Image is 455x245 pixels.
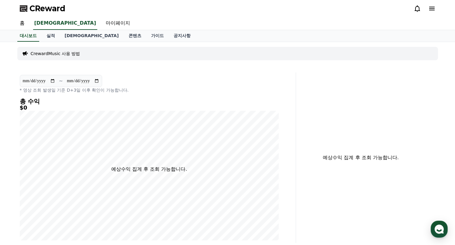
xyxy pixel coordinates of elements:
p: ~ [59,77,63,85]
a: 마이페이지 [101,17,135,30]
p: 예상수익 집계 후 조회 가능합니다. [111,166,187,173]
a: 가이드 [146,30,169,42]
h4: 총 수익 [20,98,279,105]
a: 콘텐츠 [124,30,146,42]
p: * 영상 조회 발생일 기준 D+3일 이후 확인이 가능합니다. [20,87,279,93]
p: 예상수익 집계 후 조회 가능합니다. [301,154,421,161]
a: [DEMOGRAPHIC_DATA] [33,17,97,30]
a: 공지사항 [169,30,195,42]
a: 홈 [15,17,29,30]
h5: $0 [20,105,279,111]
a: CrewardMusic 사용 방법 [31,51,80,57]
a: CReward [20,4,65,13]
a: 실적 [42,30,60,42]
a: 대시보드 [17,30,39,42]
span: CReward [29,4,65,13]
a: [DEMOGRAPHIC_DATA] [60,30,124,42]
